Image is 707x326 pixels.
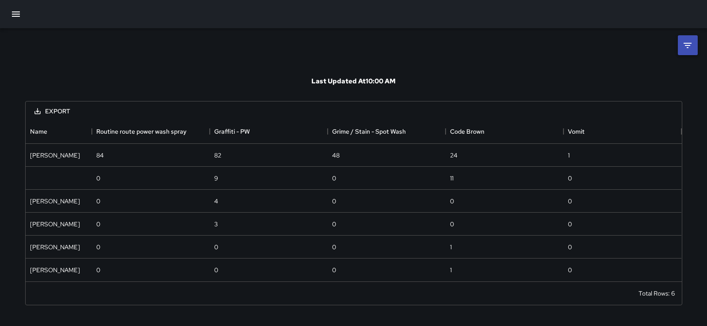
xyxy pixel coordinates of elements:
div: 0 [568,197,572,206]
div: 0 [568,220,572,229]
div: Gordon Rowe [30,266,80,274]
div: 1 [450,243,452,251]
div: Code Brown [446,119,563,144]
div: 0 [96,174,100,183]
div: Total Rows: 6 [639,289,675,298]
div: 82 [214,151,221,160]
div: 0 [568,174,572,183]
div: Routine route power wash spray [96,119,186,144]
h6: Last Updated At 10:00 AM [311,77,396,86]
div: 0 [568,243,572,251]
div: Dago Cervantes [30,197,80,206]
div: 0 [96,266,100,274]
div: 0 [332,220,336,229]
div: 0 [96,243,100,251]
div: 9 [214,174,218,183]
div: 0 [568,266,572,274]
div: 0 [214,266,218,274]
div: Ken McCarter [30,243,80,251]
div: 3 [214,220,218,229]
div: 4 [214,197,218,206]
div: Name [30,119,47,144]
button: Export [27,103,77,120]
div: 0 [332,174,336,183]
div: Code Brown [450,119,484,144]
div: 0 [332,197,336,206]
div: Name [26,119,92,144]
div: 11 [450,174,454,183]
div: Diego De La Oliva [30,220,80,229]
div: 0 [450,197,454,206]
div: Graffiti - PW [210,119,328,144]
div: Vomit [563,119,681,144]
div: 84 [96,151,104,160]
div: 48 [332,151,340,160]
div: Routine route power wash spray [92,119,210,144]
div: 0 [332,243,336,251]
div: 0 [450,220,454,229]
div: 1 [568,151,570,160]
div: 0 [96,197,100,206]
div: 0 [96,220,100,229]
div: 1 [450,266,452,274]
div: Graffiti - PW [214,119,250,144]
div: Grime / Stain - Spot Wash [328,119,446,144]
div: 0 [332,266,336,274]
div: Vomit [568,119,585,144]
div: Grime / Stain - Spot Wash [332,119,406,144]
div: 0 [214,243,218,251]
div: DeAndre Barney [30,151,80,160]
div: 24 [450,151,457,160]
